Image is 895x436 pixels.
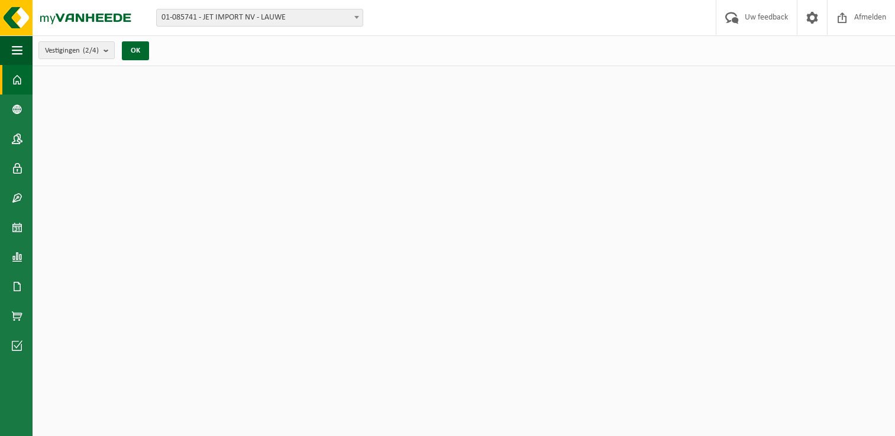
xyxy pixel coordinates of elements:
span: 01-085741 - JET IMPORT NV - LAUWE [156,9,363,27]
span: Vestigingen [45,42,99,60]
button: Vestigingen(2/4) [38,41,115,59]
span: 01-085741 - JET IMPORT NV - LAUWE [157,9,363,26]
button: OK [122,41,149,60]
count: (2/4) [83,47,99,54]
